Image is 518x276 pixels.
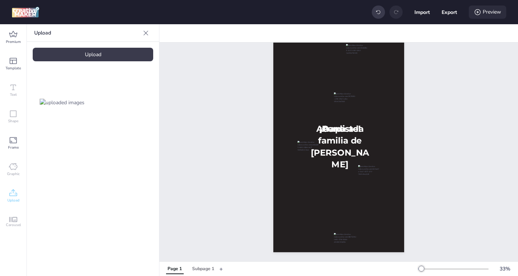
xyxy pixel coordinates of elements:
[6,39,21,45] span: Premium
[8,145,19,150] span: Frame
[162,262,219,275] div: Tabs
[469,6,506,19] div: Preview
[7,197,19,203] span: Upload
[168,266,182,272] div: Page 1
[311,123,369,169] span: Atrapa a la familia de [PERSON_NAME]
[12,7,39,18] img: logo Creative Maker
[219,262,223,275] button: +
[6,65,21,71] span: Template
[10,92,17,98] span: Text
[496,265,514,273] div: 33 %
[33,48,153,61] div: Upload
[8,118,18,124] span: Shape
[192,266,214,272] div: Subpage 1
[442,4,457,20] button: Export
[34,24,140,42] p: Upload
[6,222,21,228] span: Carousel
[40,99,84,106] img: uploaded images
[7,171,20,177] span: Graphic
[414,4,430,20] button: Import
